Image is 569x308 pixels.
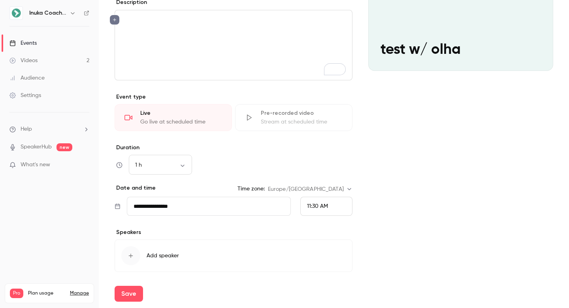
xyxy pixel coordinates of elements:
h6: Inuka Coaching [29,9,66,17]
span: Add speaker [147,252,179,260]
div: Pre-recorded videoStream at scheduled time [235,104,352,131]
p: Speakers [115,228,352,236]
div: Events [9,39,37,47]
img: Inuka Coaching [10,7,23,19]
div: Settings [9,91,41,99]
span: What's new [21,161,50,169]
span: new [57,143,72,151]
span: Help [21,125,32,133]
div: To enrich screen reader interactions, please activate Accessibility in Grammarly extension settings [115,10,352,80]
span: 11:30 AM [307,203,328,209]
a: SpeakerHub [21,143,52,151]
button: Add speaker [115,240,352,272]
div: editor [115,10,352,80]
span: Plan usage [28,290,65,297]
div: Stream at scheduled time [261,118,343,126]
a: Manage [70,290,89,297]
p: Event type [115,93,352,101]
section: description [115,10,352,80]
div: Videos [9,57,38,65]
div: Pre-recorded video [261,109,343,117]
div: Live [140,109,222,117]
button: Save [115,286,143,302]
span: Pro [10,289,23,298]
div: Audience [9,74,45,82]
div: Go live at scheduled time [140,118,222,126]
div: From [300,197,352,216]
p: Date and time [115,184,156,192]
label: Time zone: [237,185,265,193]
div: 1 h [129,161,192,169]
iframe: Noticeable Trigger [80,162,89,169]
div: LiveGo live at scheduled time [115,104,232,131]
label: Duration [115,144,352,152]
div: Europe/[GEOGRAPHIC_DATA] [268,185,352,193]
li: help-dropdown-opener [9,125,89,133]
